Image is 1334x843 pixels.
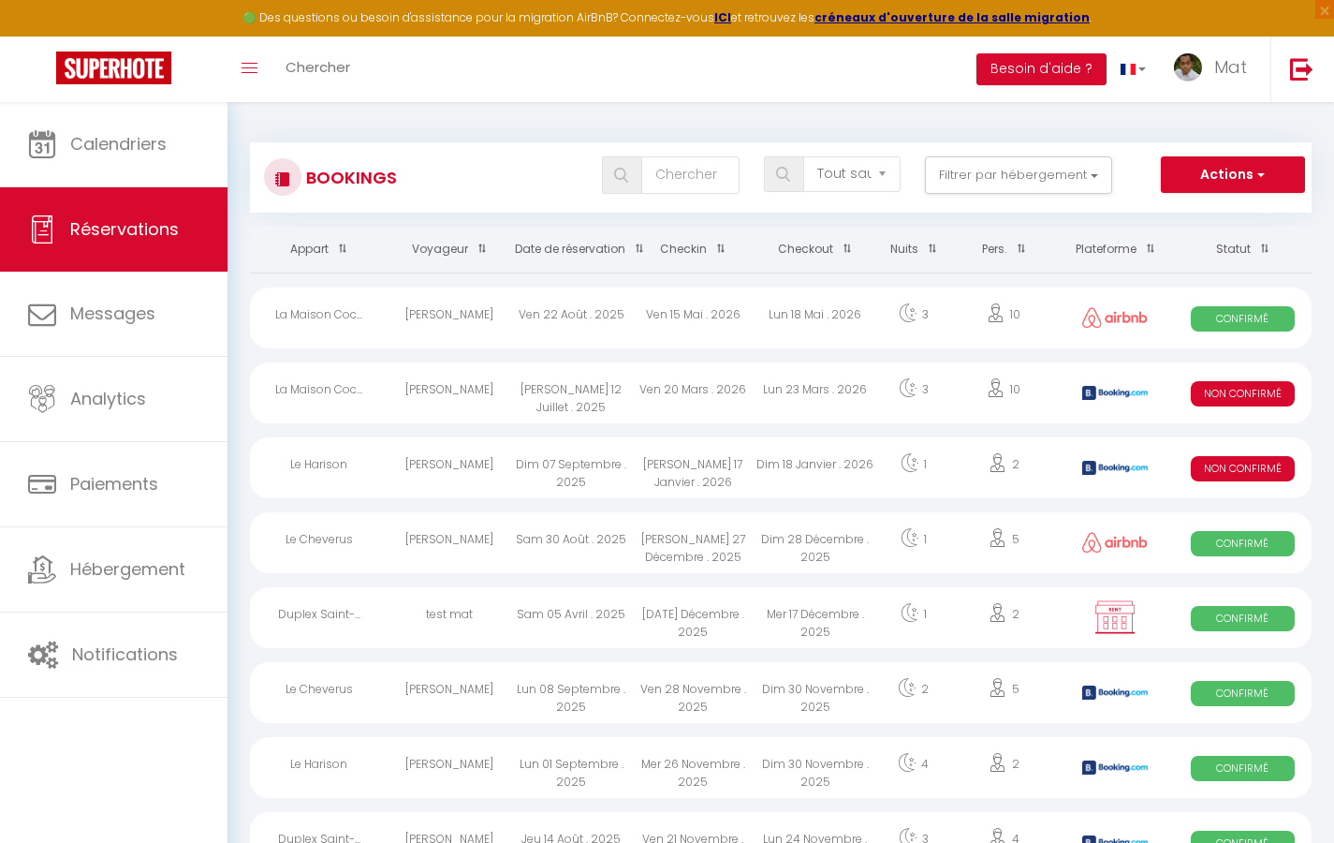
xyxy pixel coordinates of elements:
[1161,156,1305,194] button: Actions
[1174,227,1312,273] th: Sort by status
[950,227,1056,273] th: Sort by people
[1160,37,1270,102] a: ... Mat
[15,7,71,64] button: Ouvrir le widget de chat LiveChat
[1214,55,1247,79] span: Mat
[301,156,397,199] h3: Bookings
[70,472,158,495] span: Paiements
[814,9,1090,25] a: créneaux d'ouverture de la salle migration
[876,227,950,273] th: Sort by nights
[925,156,1112,194] button: Filtrer par hébergement
[70,217,179,241] span: Réservations
[388,227,509,273] th: Sort by guest
[70,132,167,155] span: Calendriers
[70,387,146,410] span: Analytics
[1290,57,1313,81] img: logout
[286,57,350,77] span: Chercher
[70,557,185,581] span: Hébergement
[755,227,876,273] th: Sort by checkout
[72,643,178,666] span: Notifications
[56,52,171,84] img: Super Booking
[632,227,754,273] th: Sort by checkin
[1057,227,1174,273] th: Sort by channel
[271,37,364,102] a: Chercher
[70,302,155,325] span: Messages
[1174,53,1202,81] img: ...
[250,227,388,273] th: Sort by rentals
[714,9,731,25] a: ICI
[641,156,739,194] input: Chercher
[510,227,632,273] th: Sort by booking date
[976,53,1107,85] button: Besoin d'aide ?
